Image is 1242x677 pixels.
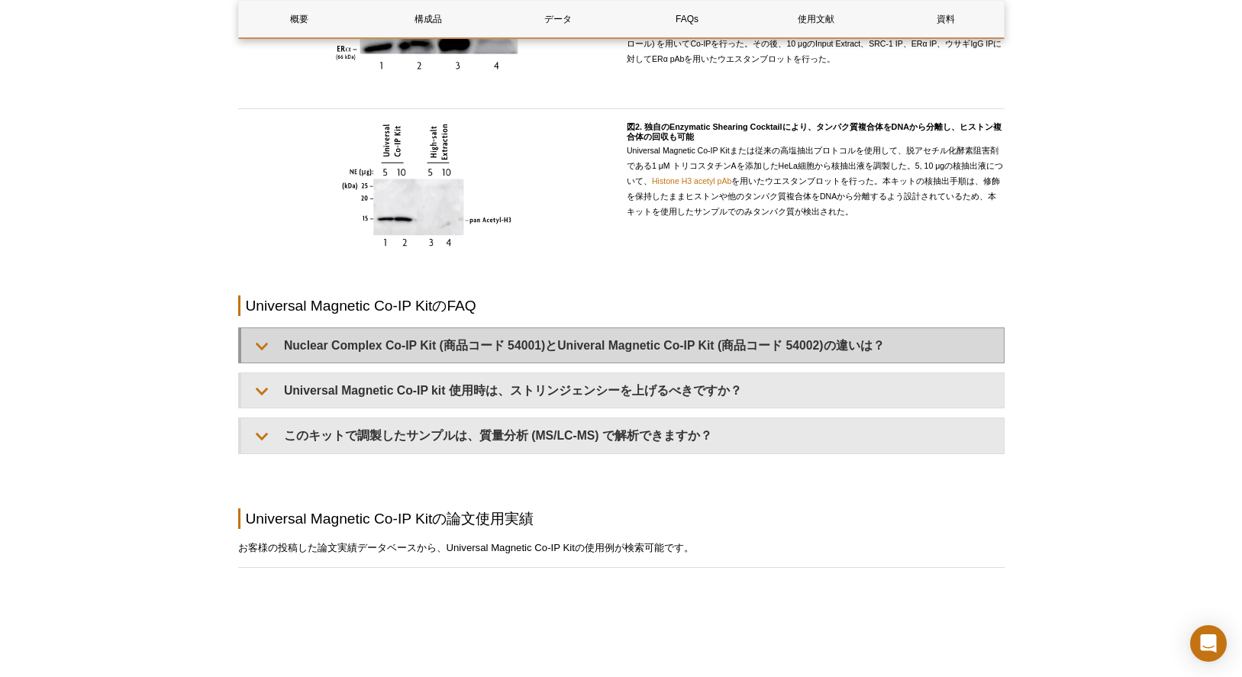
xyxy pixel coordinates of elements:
h2: Universal Magnetic Co-IP KitのFAQ [238,295,1005,316]
span: Universal Magnetic Co-IP Kitを使用して、10 nM エストラジオールで1時間誘導したMCF7細胞から核抽出液を調製した。300 μgの核抽出液に2 μgのSRC-1 ... [627,8,1002,63]
summary: Universal Magnetic Co-IP kit 使用時は、ストリンジェンシーを上げるべきですか？ [241,373,1004,408]
div: Open Intercom Messenger [1190,625,1227,662]
img: Detection of acetylated Histone H3 in HeLa cell nuclear extract made using the Universal Magnetic... [339,122,514,249]
a: 概要 [239,1,360,37]
h2: Universal Magnetic Co-IP Kitの論文使用実績 [238,508,1005,529]
h4: 図2. 独自のEnzymatic Shearing Cocktailにより、タンパク質複合体をDNAから分離し、ヒストン複合体の回収も可能 [627,122,1005,143]
p: お客様の投稿した論文実績データベースから、Universal Magnetic Co-IP Kitの使用例が検索可能です。 [238,540,1005,556]
a: Histone H3 acetyl pAb [652,176,731,185]
a: 資料 [885,1,1006,37]
a: 構成品 [368,1,489,37]
a: FAQs [626,1,747,37]
a: 使用文献 [756,1,877,37]
span: Universal Magnetic Co-IP Kitまたは従来の高塩抽出プロトコルを使用して、脱アセチル化酵素阻害剤である1 μM トリコスタチンAを添加したHeLa細胞から核抽出液を調製し... [627,146,1003,216]
a: データ [497,1,618,37]
summary: Nuclear Complex Co-IP Kit (商品コード 54001)とUniveral Magnetic Co-IP Kit (商品コード 54002)の違いは？ [241,328,1004,363]
summary: このキットで調製したサンプルは、質量分析 (MS/LC-MS) で解析できますか？ [241,418,1004,453]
